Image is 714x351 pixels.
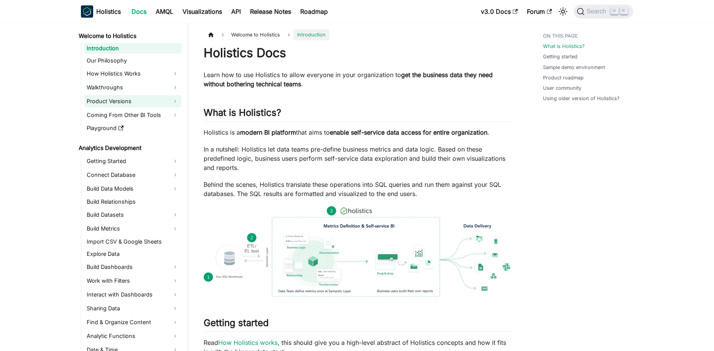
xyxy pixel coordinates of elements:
[543,95,620,102] a: Using older version of Holistics?
[84,330,181,342] a: Analytic Functions
[84,261,181,273] a: Build Dashboards
[543,53,577,60] a: Getting started
[204,29,218,40] a: Home page
[543,74,584,81] a: Product roadmap
[245,5,296,18] a: Release Notes
[240,129,296,136] strong: modern BI platform
[73,23,188,351] nav: Docs sidebar
[204,29,512,40] nav: Breadcrumbs
[543,43,585,50] a: What is Holistics?
[96,7,121,16] b: Holistics
[84,43,181,54] a: Introduction
[84,209,181,221] a: Build Datasets
[574,5,633,18] button: Search (Command+K)
[557,5,569,18] button: Switch between dark and light mode (currently light mode)
[204,145,512,172] p: In a nutshell: Holistics let data teams pre-define business metrics and data logic. Based on thes...
[151,5,178,18] a: AMQL
[84,109,181,121] a: Coming From Other BI Tools
[84,81,181,94] a: Walkthroughs
[84,236,181,247] a: Import CSV & Google Sheets
[218,339,278,346] a: How Holistics works
[204,128,512,137] p: Holistics is a that aims to .
[620,8,628,15] kbd: K
[204,317,512,332] h2: Getting started
[84,249,181,259] a: Explore Data
[81,5,93,18] img: Holistics
[84,288,181,301] a: Interact with Dashboards
[204,45,512,61] h1: Holistics Docs
[84,183,181,195] a: Build Data Models
[204,107,512,122] h2: What is Holistics?
[84,68,181,80] a: How Holistics Works
[84,155,181,167] a: Getting Started
[522,5,556,18] a: Forum
[84,302,181,315] a: Sharing Data
[227,29,284,40] span: Welcome to Holistics
[330,129,487,136] strong: enable self-service data access for entire organization
[84,95,181,107] a: Product Versions
[296,5,332,18] a: Roadmap
[84,316,181,328] a: Find & Organize Content
[81,5,121,18] a: HolisticsHolistics
[84,123,181,133] a: Playground
[293,29,329,40] span: Introduction
[127,5,151,18] a: Docs
[84,55,181,66] a: Our Philosophy
[610,8,618,15] kbd: ⌘
[84,169,181,181] a: Connect Database
[178,5,227,18] a: Visualizations
[76,143,181,153] a: Analytics Development
[84,222,181,235] a: Build Metrics
[84,196,181,207] a: Build Relationships
[543,84,581,92] a: User community
[204,206,512,297] img: How Holistics fits in your Data Stack
[76,31,181,41] a: Welcome to Holistics
[204,70,512,89] p: Learn how to use Holistics to allow everyone in your organization to .
[476,5,522,18] a: v3.0 Docs
[543,64,605,71] a: Sample demo environment
[584,8,611,15] span: Search
[84,275,181,287] a: Work with Filters
[204,180,512,198] p: Behind the scenes, Holistics translate these operations into SQL queries and run them against you...
[227,5,245,18] a: API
